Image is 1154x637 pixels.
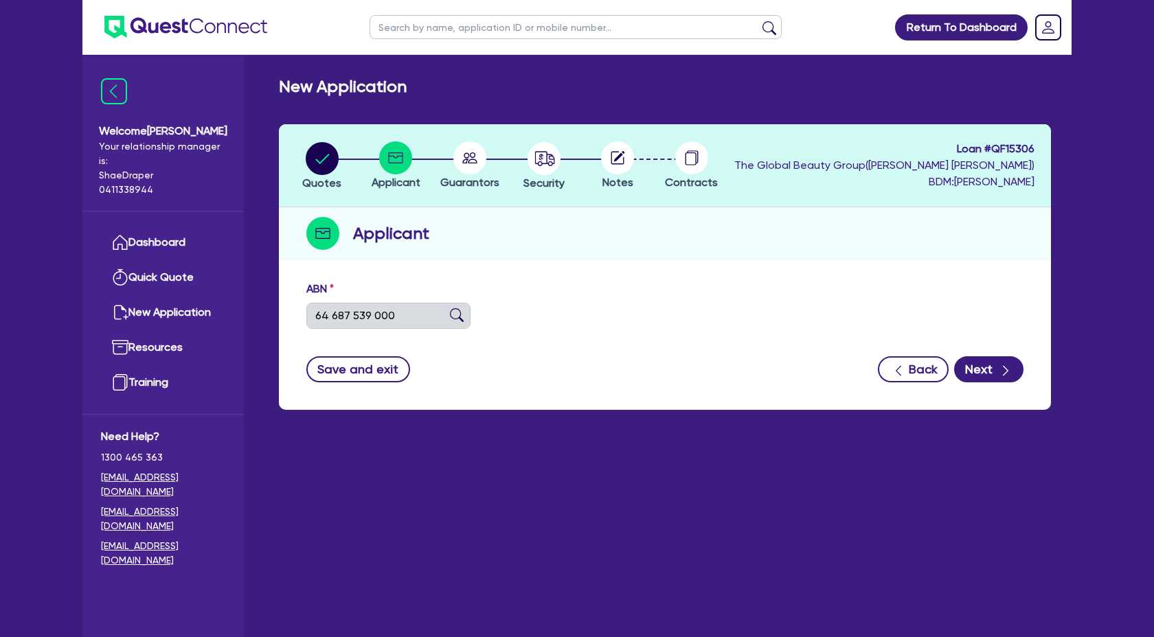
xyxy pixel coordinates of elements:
[101,260,225,295] a: Quick Quote
[101,470,225,499] a: [EMAIL_ADDRESS][DOMAIN_NAME]
[734,159,1034,172] span: The Global Beauty Group ( [PERSON_NAME] [PERSON_NAME] )
[302,176,341,189] span: Quotes
[302,141,342,192] button: Quotes
[306,356,410,382] button: Save and exit
[895,14,1028,40] a: Return To Dashboard
[450,308,464,322] img: abn-lookup icon
[112,269,128,286] img: quick-quote
[1030,10,1066,45] a: Dropdown toggle
[101,295,225,330] a: New Application
[104,16,267,38] img: quest-connect-logo-blue
[112,339,128,356] img: resources
[665,176,718,189] span: Contracts
[353,221,429,246] h2: Applicant
[101,330,225,365] a: Resources
[734,174,1034,190] span: BDM: [PERSON_NAME]
[440,176,499,189] span: Guarantors
[101,450,225,465] span: 1300 465 363
[101,539,225,568] a: [EMAIL_ADDRESS][DOMAIN_NAME]
[112,304,128,321] img: new-application
[734,141,1034,157] span: Loan # QF15306
[372,176,420,189] span: Applicant
[523,176,565,189] span: Security
[101,428,225,445] span: Need Help?
[101,365,225,400] a: Training
[101,78,127,104] img: icon-menu-close
[101,505,225,533] a: [EMAIL_ADDRESS][DOMAIN_NAME]
[101,225,225,260] a: Dashboard
[99,139,227,197] span: Your relationship manager is: Shae Draper 0411338944
[99,123,227,139] span: Welcome [PERSON_NAME]
[112,374,128,391] img: training
[306,281,334,297] label: ABN
[279,77,407,97] h2: New Application
[954,356,1023,382] button: Next
[602,176,633,189] span: Notes
[523,141,565,192] button: Security
[370,15,782,39] input: Search by name, application ID or mobile number...
[306,217,339,250] img: step-icon
[878,356,949,382] button: Back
